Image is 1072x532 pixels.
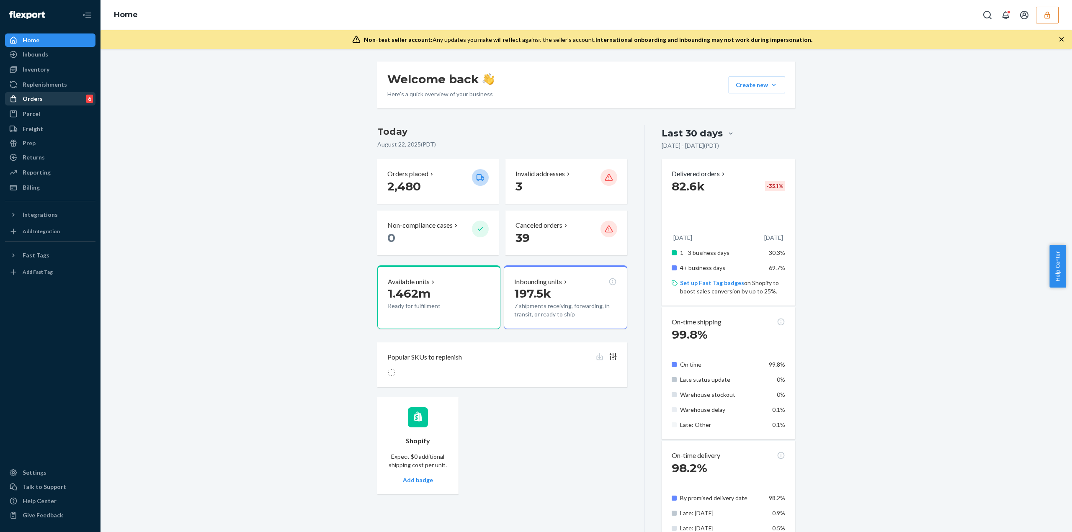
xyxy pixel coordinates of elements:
p: Expect $0 additional shipping cost per unit. [387,452,448,469]
div: Billing [23,183,40,192]
span: International onboarding and inbounding may not work during impersonation. [595,36,812,43]
p: Late: Other [680,421,763,429]
div: Fast Tags [23,251,49,260]
a: Inbounds [5,48,95,61]
p: Ready for fulfillment [388,302,465,310]
div: Integrations [23,211,58,219]
button: Open account menu [1016,7,1033,23]
div: Any updates you make will reflect against the seller's account. [364,36,812,44]
a: Billing [5,181,95,194]
a: Returns [5,151,95,164]
a: Set up Fast Tag badges [680,279,744,286]
div: 6 [86,95,93,103]
div: Help Center [23,497,57,505]
button: Close Navigation [79,7,95,23]
button: Create new [729,77,785,93]
span: 98.2% [769,494,785,501]
a: Settings [5,466,95,479]
button: Invalid addresses 3 [505,159,627,204]
p: 1 - 3 business days [680,249,763,257]
span: 30.3% [769,249,785,256]
p: Orders placed [387,169,428,179]
a: Inventory [5,63,95,76]
ol: breadcrumbs [107,3,144,27]
div: Freight [23,125,43,133]
a: Prep [5,136,95,150]
div: Talk to Support [23,483,66,491]
div: Prep [23,139,36,147]
p: Canceled orders [515,221,562,230]
button: Non-compliance cases 0 [377,211,499,255]
span: 197.5k [514,286,551,301]
a: Help Center [5,494,95,508]
div: Last 30 days [662,127,723,140]
div: Reporting [23,168,51,177]
div: Home [23,36,39,44]
p: On-time shipping [672,317,722,327]
a: Home [114,10,138,19]
span: 0.1% [772,421,785,428]
button: Open notifications [997,7,1014,23]
p: on Shopify to boost sales conversion by up to 25%. [680,279,785,296]
button: Open Search Box [979,7,996,23]
img: Flexport logo [9,11,45,19]
a: Orders6 [5,92,95,105]
span: 3 [515,179,522,193]
span: Help Center [1049,245,1066,288]
div: Inbounds [23,50,48,59]
button: Fast Tags [5,249,95,262]
button: Give Feedback [5,509,95,522]
p: 4+ business days [680,264,763,272]
a: Add Integration [5,225,95,238]
span: 0% [777,391,785,398]
h1: Welcome back [387,72,494,87]
h3: Today [377,125,627,139]
span: 0.5% [772,524,785,532]
p: 7 shipments receiving, forwarding, in transit, or ready to ship [514,302,616,319]
span: 0% [777,376,785,383]
a: Freight [5,122,95,136]
p: Warehouse delay [680,406,763,414]
span: 39 [515,231,530,245]
img: hand-wave emoji [482,73,494,85]
p: Inbounding units [514,277,562,287]
p: Here’s a quick overview of your business [387,90,494,98]
a: Add Fast Tag [5,265,95,279]
p: By promised delivery date [680,494,763,502]
button: Talk to Support [5,480,95,493]
div: Replenishments [23,80,67,89]
span: 69.7% [769,264,785,271]
button: Add badge [403,476,433,484]
span: 82.6k [672,179,705,193]
p: Invalid addresses [515,169,565,179]
button: Integrations [5,208,95,221]
span: 0.9% [772,509,785,517]
button: Delivered orders [672,169,727,179]
p: Late: [DATE] [680,509,763,517]
p: Popular SKUs to replenish [387,352,462,362]
p: [DATE] [764,234,783,242]
a: Reporting [5,166,95,179]
p: On-time delivery [672,451,720,460]
a: Parcel [5,107,95,121]
button: Canceled orders 39 [505,211,627,255]
a: Replenishments [5,78,95,91]
p: August 22, 2025 ( PDT ) [377,140,627,149]
p: Shopify [406,436,430,446]
p: Non-compliance cases [387,221,453,230]
p: Late status update [680,375,763,384]
span: 2,480 [387,179,421,193]
span: 99.8% [769,361,785,368]
span: 0.1% [772,406,785,413]
a: Home [5,33,95,47]
p: Available units [388,277,430,287]
span: 1.462m [388,286,430,301]
button: Orders placed 2,480 [377,159,499,204]
div: Returns [23,153,45,162]
div: Parcel [23,110,40,118]
div: Add Integration [23,228,60,235]
p: On time [680,360,763,369]
p: [DATE] [673,234,692,242]
p: Warehouse stockout [680,391,763,399]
